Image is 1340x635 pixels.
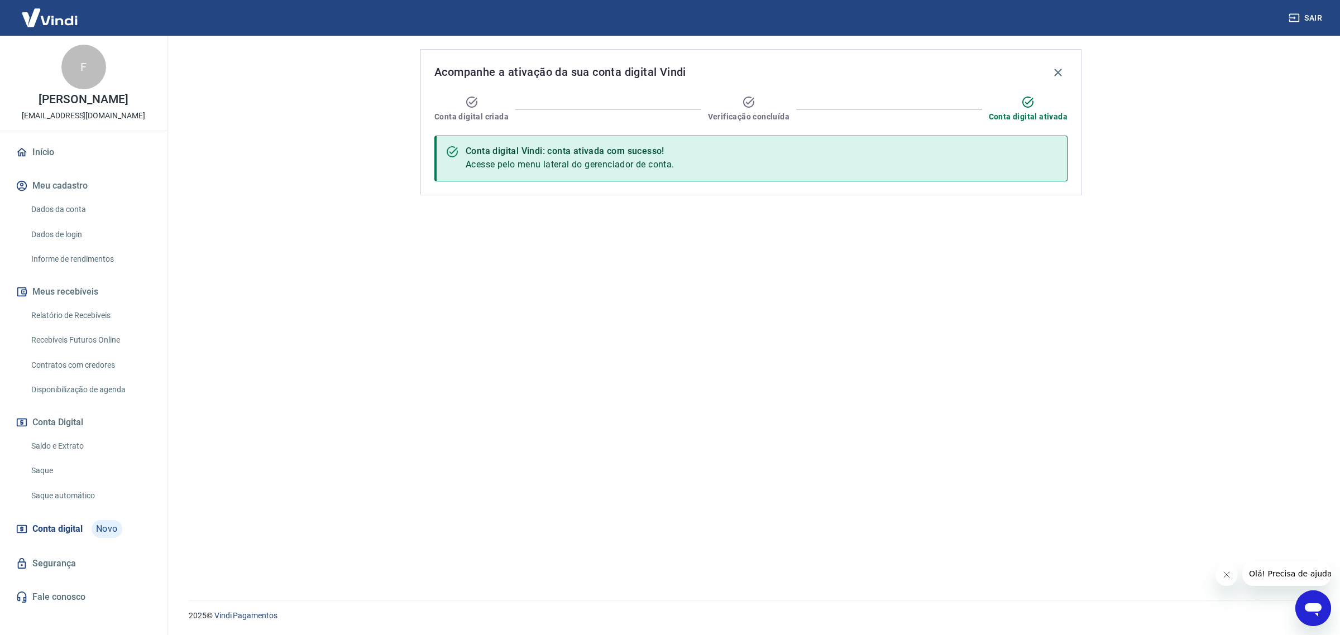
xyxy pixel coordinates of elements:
[989,111,1068,122] span: Conta digital ativada
[466,145,674,158] div: Conta digital Vindi: conta ativada com sucesso!
[13,140,154,165] a: Início
[27,198,154,221] a: Dados da conta
[1295,590,1331,626] iframe: Botão para abrir a janela de mensagens
[7,8,94,17] span: Olá! Precisa de ajuda?
[27,484,154,507] a: Saque automático
[22,110,145,122] p: [EMAIL_ADDRESS][DOMAIN_NAME]
[1286,8,1327,28] button: Sair
[27,354,154,377] a: Contratos com credores
[1242,561,1331,586] iframe: Mensagem da empresa
[434,63,686,81] span: Acompanhe a ativação da sua conta digital Vindi
[189,610,1313,622] p: 2025 ©
[13,551,154,576] a: Segurança
[39,94,128,105] p: [PERSON_NAME]
[27,459,154,482] a: Saque
[13,410,154,435] button: Conta Digital
[32,521,83,537] span: Conta digital
[13,585,154,609] a: Fale conosco
[214,611,277,620] a: Vindi Pagamentos
[27,435,154,458] a: Saldo e Extrato
[27,378,154,401] a: Disponibilização de agenda
[27,223,154,246] a: Dados de login
[13,516,154,542] a: Conta digitalNovo
[61,45,106,89] div: F
[13,1,86,35] img: Vindi
[13,174,154,198] button: Meu cadastro
[466,159,674,170] span: Acesse pelo menu lateral do gerenciador de conta.
[13,280,154,304] button: Meus recebíveis
[27,329,154,352] a: Recebíveis Futuros Online
[27,304,154,327] a: Relatório de Recebíveis
[1215,564,1238,586] iframe: Fechar mensagem
[434,111,509,122] span: Conta digital criada
[27,248,154,271] a: Informe de rendimentos
[708,111,789,122] span: Verificação concluída
[92,520,122,538] span: Novo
